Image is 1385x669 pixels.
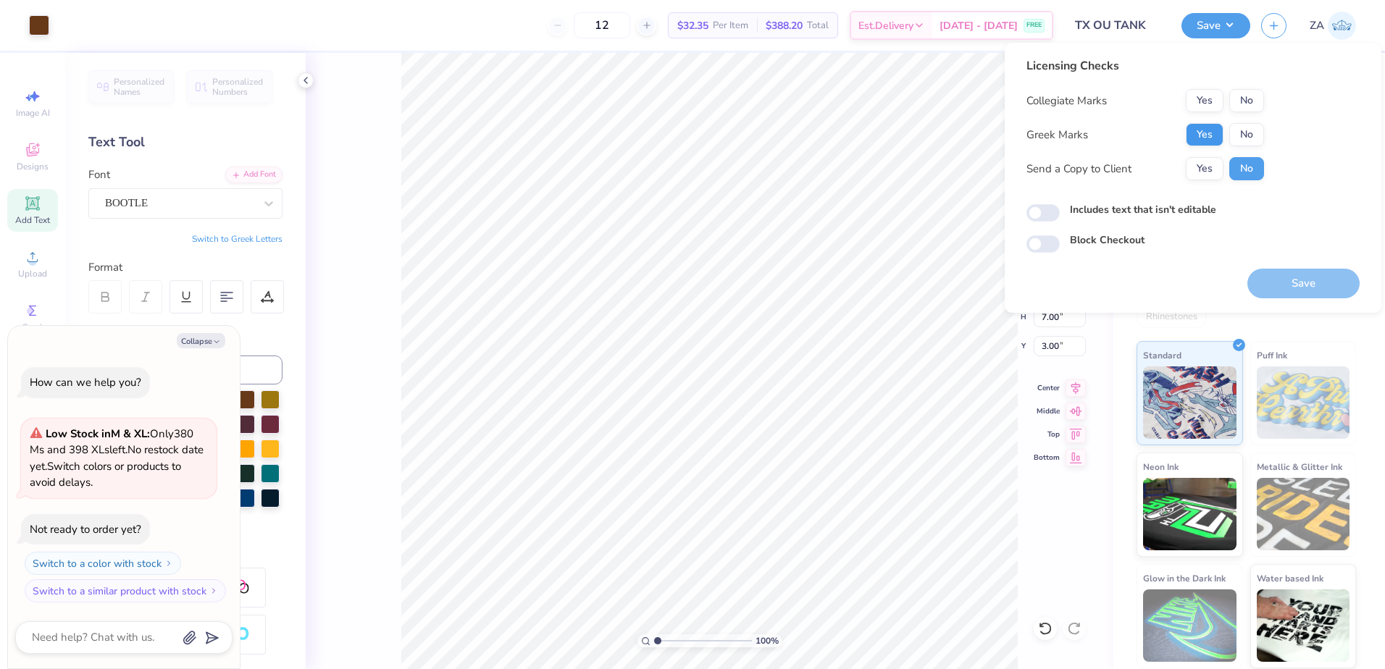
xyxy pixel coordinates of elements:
[1070,232,1145,248] label: Block Checkout
[807,18,829,33] span: Total
[1186,123,1223,146] button: Yes
[1143,589,1237,662] img: Glow in the Dark Ink
[1328,12,1356,40] img: Zuriel Alaba
[30,426,204,490] span: Only 380 Ms and 398 XLs left. Switch colors or products to avoid delays.
[1257,478,1350,550] img: Metallic & Glitter Ink
[1064,11,1171,40] input: Untitled Design
[225,167,283,183] div: Add Font
[192,233,283,245] button: Switch to Greek Letters
[1026,161,1131,177] div: Send a Copy to Client
[1143,366,1237,439] img: Standard
[1034,406,1060,416] span: Middle
[1229,157,1264,180] button: No
[30,375,141,390] div: How can we help you?
[1137,306,1207,328] div: Rhinestones
[858,18,913,33] span: Est. Delivery
[25,552,181,575] button: Switch to a color with stock
[17,161,49,172] span: Designs
[30,442,204,474] span: No restock date yet.
[766,18,803,33] span: $388.20
[574,12,630,38] input: – –
[30,522,141,537] div: Not ready to order yet?
[1026,93,1107,109] div: Collegiate Marks
[212,77,264,97] span: Personalized Numbers
[1229,89,1264,112] button: No
[677,18,708,33] span: $32.35
[1229,123,1264,146] button: No
[1186,157,1223,180] button: Yes
[1034,429,1060,439] span: Top
[22,321,44,333] span: Greek
[1257,348,1287,363] span: Puff Ink
[1143,348,1181,363] span: Standard
[1034,383,1060,393] span: Center
[1186,89,1223,112] button: Yes
[114,77,165,97] span: Personalized Names
[46,426,150,441] strong: Low Stock in M & XL :
[1257,589,1350,662] img: Water based Ink
[88,259,284,276] div: Format
[756,634,779,647] span: 100 %
[25,579,226,602] button: Switch to a similar product with stock
[177,333,225,348] button: Collapse
[18,268,47,279] span: Upload
[1026,57,1264,75] div: Licensing Checks
[15,214,50,226] span: Add Text
[164,559,173,568] img: Switch to a color with stock
[1310,17,1324,34] span: ZA
[713,18,748,33] span: Per Item
[1310,12,1356,40] a: ZA
[1257,366,1350,439] img: Puff Ink
[209,586,218,595] img: Switch to a similar product with stock
[940,18,1018,33] span: [DATE] - [DATE]
[1181,13,1250,38] button: Save
[88,132,283,152] div: Text Tool
[1143,571,1226,586] span: Glow in the Dark Ink
[1143,478,1237,550] img: Neon Ink
[1034,453,1060,463] span: Bottom
[1143,459,1179,474] span: Neon Ink
[1257,459,1342,474] span: Metallic & Glitter Ink
[1257,571,1323,586] span: Water based Ink
[1026,20,1042,30] span: FREE
[1026,127,1088,143] div: Greek Marks
[88,167,110,183] label: Font
[16,107,50,119] span: Image AI
[1070,202,1216,217] label: Includes text that isn't editable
